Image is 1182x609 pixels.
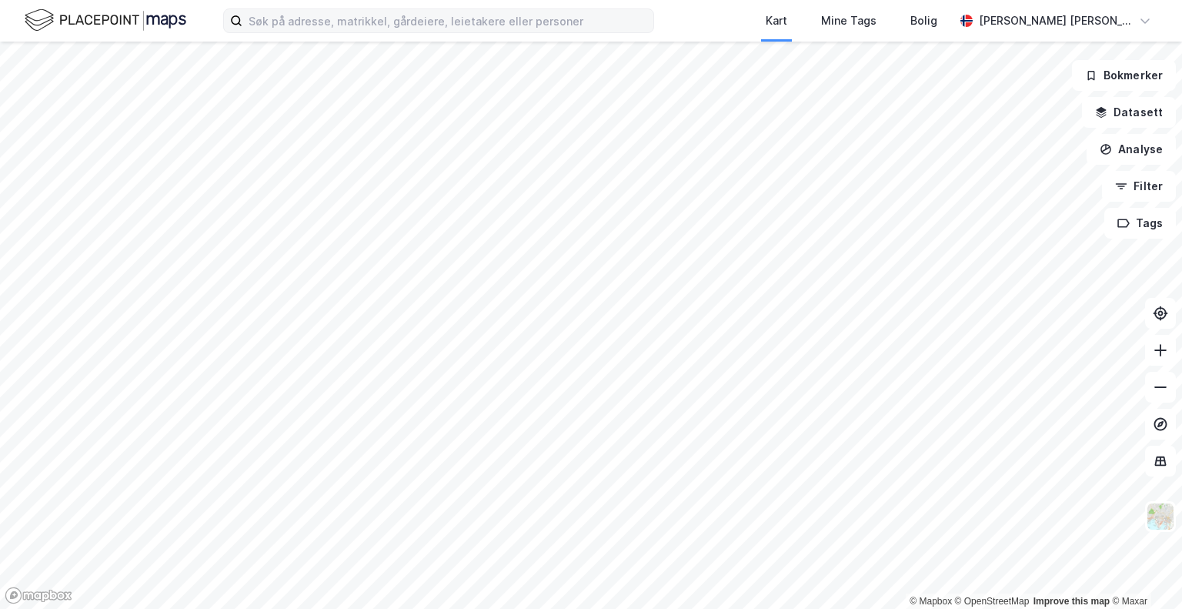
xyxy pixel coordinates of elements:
[1105,535,1182,609] iframe: Chat Widget
[1104,208,1176,239] button: Tags
[1082,97,1176,128] button: Datasett
[1105,535,1182,609] div: Kontrollprogram for chat
[242,9,653,32] input: Søk på adresse, matrikkel, gårdeiere, leietakere eller personer
[5,587,72,604] a: Mapbox homepage
[25,7,186,34] img: logo.f888ab2527a4732fd821a326f86c7f29.svg
[1033,596,1110,607] a: Improve this map
[821,12,876,30] div: Mine Tags
[910,12,937,30] div: Bolig
[1102,171,1176,202] button: Filter
[979,12,1133,30] div: [PERSON_NAME] [PERSON_NAME]
[910,596,952,607] a: Mapbox
[1087,134,1176,165] button: Analyse
[1146,502,1175,531] img: Z
[766,12,787,30] div: Kart
[1072,60,1176,91] button: Bokmerker
[955,596,1030,607] a: OpenStreetMap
